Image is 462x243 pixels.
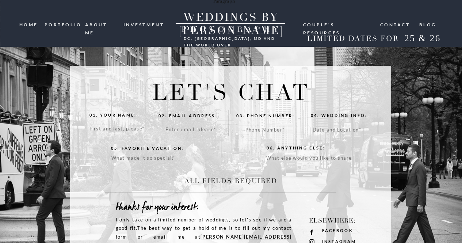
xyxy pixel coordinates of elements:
[305,34,402,43] h2: LIMITED DATES FOR
[89,111,147,121] a: 01. your name:
[399,33,447,46] h2: 25 & 26
[311,112,371,121] a: 04. wedding info:
[303,21,373,27] a: Couple's resources
[380,21,411,28] a: Contact
[236,112,309,124] a: 03. Phone number:
[177,177,285,186] h2: ALL FIELDS REQUIRED
[184,35,277,41] h3: DC, [GEOGRAPHIC_DATA], md and the world over
[419,21,437,28] a: blog
[45,21,80,28] a: portfolio
[85,21,118,28] a: ABOUT ME
[267,144,341,153] a: 06. Anything else:
[164,11,298,24] a: WEDDINGS BY [PERSON_NAME]
[19,21,39,28] a: HOME
[111,145,186,154] a: 05. Favorite vacation:
[123,21,165,28] a: investment
[309,217,356,224] span: Elsewhere:
[159,112,226,124] a: 02. email address:
[116,201,208,214] h2: thanks for your interest:
[146,80,316,107] h1: LET's chat
[322,227,352,235] a: facebook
